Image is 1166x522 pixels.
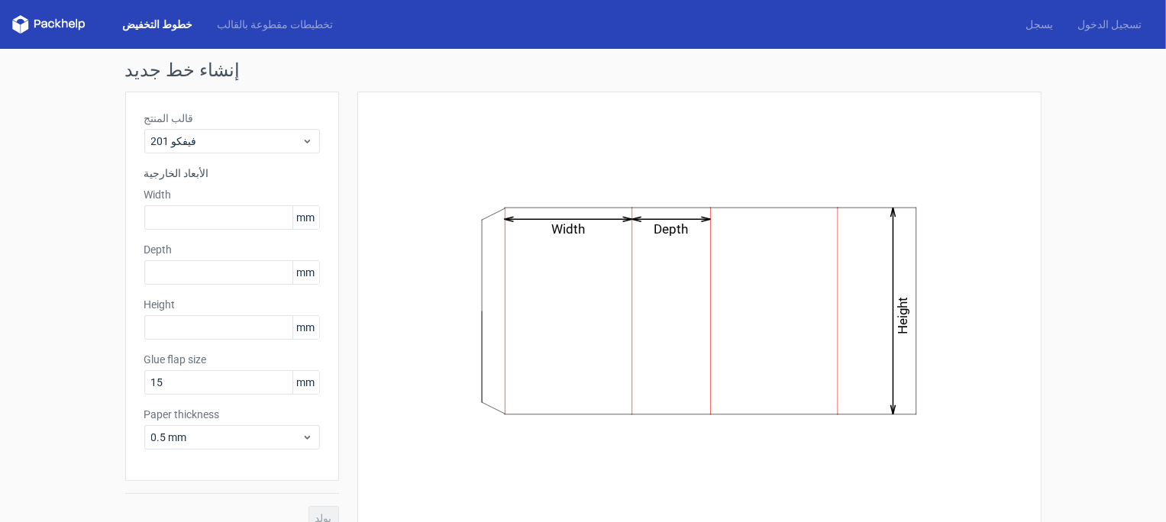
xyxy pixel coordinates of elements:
span: mm [292,316,319,339]
label: Glue flap size [144,352,320,367]
span: mm [292,261,319,284]
font: خطوط التخفيض [122,18,192,31]
text: Width [551,221,585,237]
font: فيفكو 201 [151,135,197,147]
font: الأبعاد الخارجية [144,167,209,179]
label: Height [144,297,320,312]
font: قالب المنتج [144,112,194,124]
label: Width [144,187,320,202]
font: تسجيل الدخول [1077,18,1142,31]
a: تخطيطات مقطوعة بالقالب [205,17,345,32]
a: يسجل [1013,17,1065,32]
span: mm [292,371,319,394]
font: يسجل [1025,18,1053,31]
text: Height [895,297,910,335]
label: Depth [144,242,320,257]
span: 0.5 mm [151,430,302,445]
text: Depth [654,221,688,237]
label: Paper thickness [144,407,320,422]
font: إنشاء خط جديد [125,60,241,81]
font: تخطيطات مقطوعة بالقالب [217,18,333,31]
a: خطوط التخفيض [110,17,205,32]
a: تسجيل الدخول [1065,17,1154,32]
span: mm [292,206,319,229]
